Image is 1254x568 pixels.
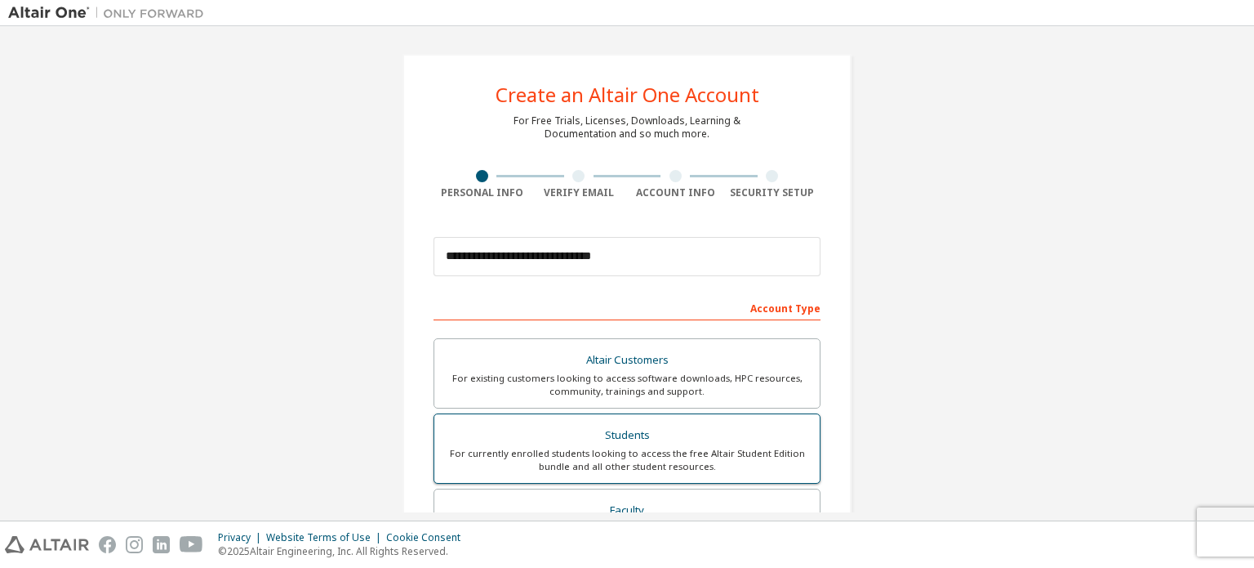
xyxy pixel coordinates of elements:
[126,536,143,553] img: instagram.svg
[8,5,212,21] img: Altair One
[444,447,810,473] div: For currently enrolled students looking to access the free Altair Student Edition bundle and all ...
[386,531,470,544] div: Cookie Consent
[99,536,116,553] img: facebook.svg
[218,544,470,558] p: © 2025 Altair Engineering, Inc. All Rights Reserved.
[5,536,89,553] img: altair_logo.svg
[514,114,740,141] div: For Free Trials, Licenses, Downloads, Learning & Documentation and so much more.
[444,424,810,447] div: Students
[180,536,203,553] img: youtube.svg
[434,294,820,320] div: Account Type
[266,531,386,544] div: Website Terms of Use
[444,372,810,398] div: For existing customers looking to access software downloads, HPC resources, community, trainings ...
[444,499,810,522] div: Faculty
[724,186,821,199] div: Security Setup
[434,186,531,199] div: Personal Info
[218,531,266,544] div: Privacy
[627,186,724,199] div: Account Info
[444,349,810,372] div: Altair Customers
[153,536,170,553] img: linkedin.svg
[496,85,759,105] div: Create an Altair One Account
[531,186,628,199] div: Verify Email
